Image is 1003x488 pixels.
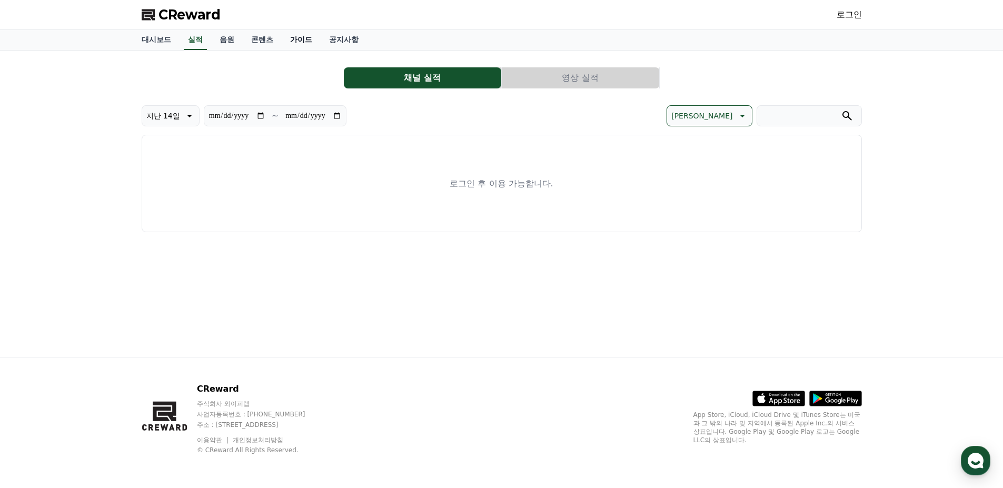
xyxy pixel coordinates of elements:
[163,350,175,358] span: 설정
[96,350,109,358] span: 대화
[502,67,660,88] a: 영상 실적
[671,108,732,123] p: [PERSON_NAME]
[33,350,39,358] span: 홈
[197,436,230,444] a: 이용약관
[344,67,502,88] a: 채널 실적
[321,30,367,50] a: 공지사항
[184,30,207,50] a: 실적
[282,30,321,50] a: 가이드
[197,410,325,419] p: 사업자등록번호 : [PHONE_NUMBER]
[197,421,325,429] p: 주소 : [STREET_ADDRESS]
[158,6,221,23] span: CReward
[142,105,200,126] button: 지난 14일
[667,105,752,126] button: [PERSON_NAME]
[142,6,221,23] a: CReward
[837,8,862,21] a: 로그인
[69,334,136,360] a: 대화
[3,334,69,360] a: 홈
[197,446,325,454] p: © CReward All Rights Reserved.
[233,436,283,444] a: 개인정보처리방침
[450,177,553,190] p: 로그인 후 이용 가능합니다.
[133,30,180,50] a: 대시보드
[272,109,279,122] p: ~
[211,30,243,50] a: 음원
[146,108,180,123] p: 지난 14일
[197,383,325,395] p: CReward
[197,400,325,408] p: 주식회사 와이피랩
[136,334,202,360] a: 설정
[344,67,501,88] button: 채널 실적
[243,30,282,50] a: 콘텐츠
[693,411,862,444] p: App Store, iCloud, iCloud Drive 및 iTunes Store는 미국과 그 밖의 나라 및 지역에서 등록된 Apple Inc.의 서비스 상표입니다. Goo...
[502,67,659,88] button: 영상 실적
